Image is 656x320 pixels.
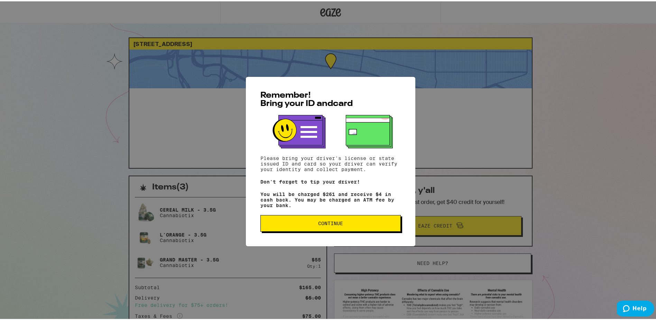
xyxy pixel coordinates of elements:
span: Continue [318,220,343,224]
button: Continue [260,214,401,230]
p: Don't forget to tip your driver! [260,178,401,183]
iframe: Opens a widget where you can find more information [617,299,654,317]
p: Please bring your driver's license or state issued ID and card so your driver can verify your ide... [260,154,401,171]
span: Remember! Bring your ID and card [260,90,353,107]
p: You will be charged $261 and receive $4 in cash back. You may be charged an ATM fee by your bank. [260,190,401,207]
